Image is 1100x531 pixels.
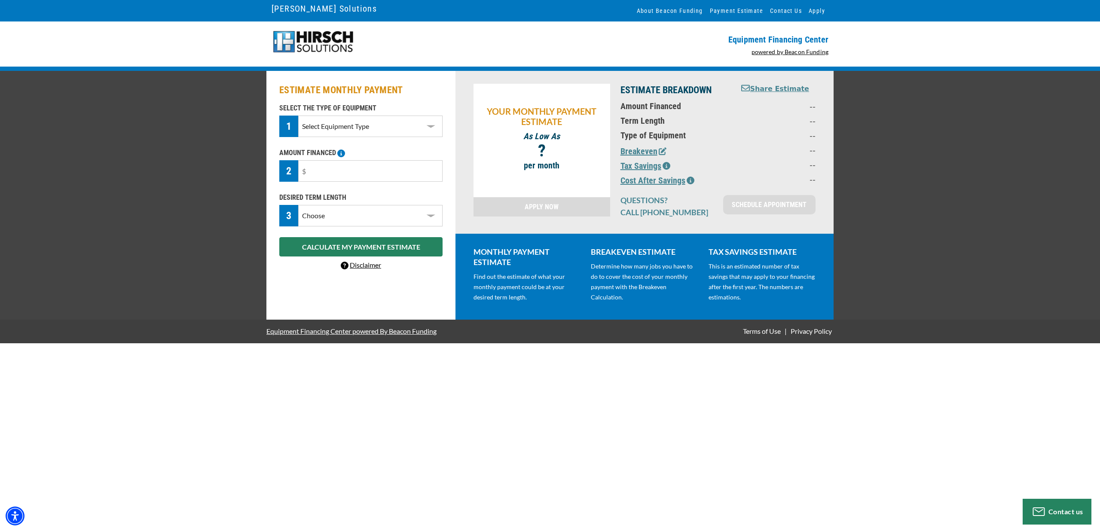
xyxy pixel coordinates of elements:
span: | [785,327,787,335]
span: Contact us [1048,507,1083,516]
p: Type of Equipment [620,130,730,140]
div: 1 [279,116,298,137]
p: Find out the estimate of what your monthly payment could be at your desired term length. [474,272,581,302]
p: per month [478,160,606,171]
a: APPLY NOW [474,197,610,217]
p: -- [740,159,816,170]
button: Tax Savings [620,159,670,172]
p: -- [740,130,816,140]
h2: ESTIMATE MONTHLY PAYMENT [279,84,443,97]
p: BREAKEVEN ESTIMATE [591,247,698,257]
p: CALL [PHONE_NUMBER] [620,207,713,217]
p: Amount Financed [620,101,730,111]
p: ? [478,146,606,156]
a: [PERSON_NAME] Solutions [272,1,377,16]
p: -- [740,145,816,155]
a: Privacy Policy - open in a new tab [789,327,834,335]
a: Equipment Financing Center powered By Beacon Funding - open in a new tab [266,320,437,342]
p: ESTIMATE BREAKDOWN [620,84,730,97]
p: QUESTIONS? [620,195,713,205]
p: MONTHLY PAYMENT ESTIMATE [474,247,581,267]
a: SCHEDULE APPOINTMENT [723,195,816,214]
p: As Low As [478,131,606,141]
p: YOUR MONTHLY PAYMENT ESTIMATE [478,106,606,127]
p: Determine how many jobs you have to do to cover the cost of your monthly payment with the Breakev... [591,261,698,302]
div: Accessibility Menu [6,507,24,525]
p: Equipment Financing Center [555,34,828,45]
button: CALCULATE MY PAYMENT ESTIMATE [279,237,443,256]
p: -- [740,116,816,126]
a: Terms of Use - open in a new tab [741,327,782,335]
p: This is an estimated number of tax savings that may apply to your financing after the first year.... [709,261,816,302]
p: -- [740,101,816,111]
button: Share Estimate [741,84,809,95]
img: logo [272,30,354,54]
p: Term Length [620,116,730,126]
p: -- [740,174,816,184]
input: $ [298,160,443,182]
p: SELECT THE TYPE OF EQUIPMENT [279,103,443,113]
p: DESIRED TERM LENGTH [279,192,443,203]
button: Breakeven [620,145,666,158]
a: Disclaimer [341,261,381,269]
p: TAX SAVINGS ESTIMATE [709,247,816,257]
div: 2 [279,160,298,182]
p: AMOUNT FINANCED [279,148,443,158]
button: Contact us [1023,499,1091,525]
button: Cost After Savings [620,174,694,187]
div: 3 [279,205,298,226]
a: powered by Beacon Funding - open in a new tab [752,48,829,55]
